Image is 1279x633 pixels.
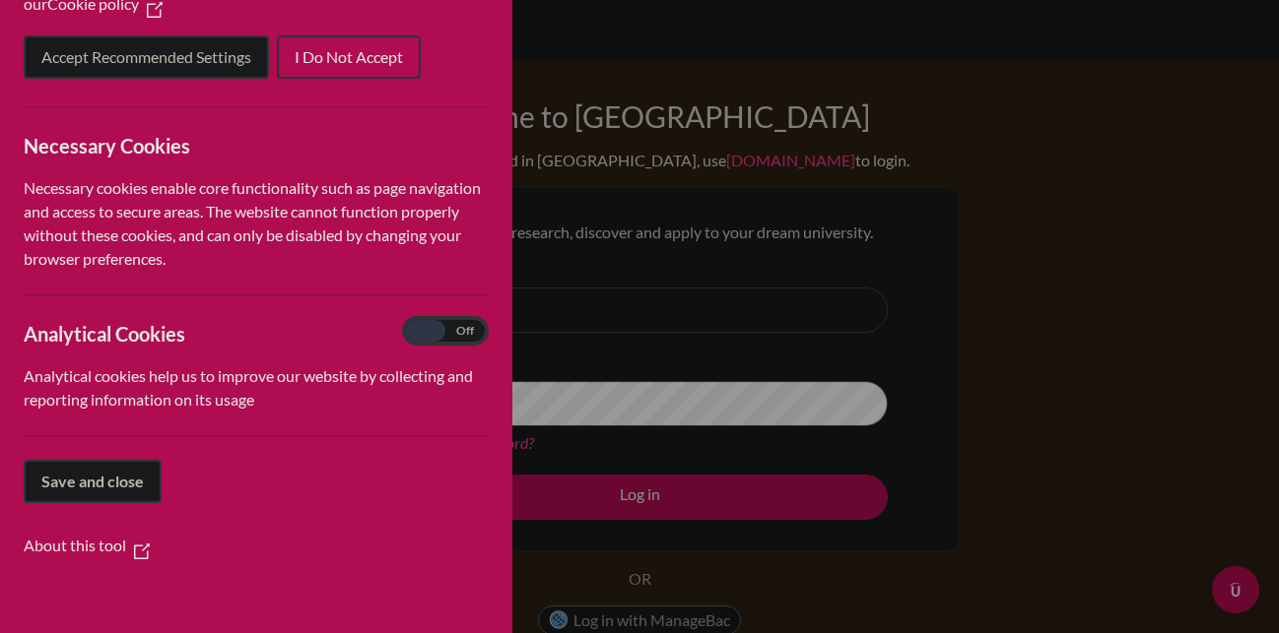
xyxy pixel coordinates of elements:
[24,131,489,160] h3: Necessary Cookies
[295,47,403,66] span: I Do Not Accept
[41,47,251,66] span: Accept Recommended Settings
[24,364,489,411] p: Analytical cookies help us to improve our website by collecting and reporting information on its ...
[406,320,445,342] span: On
[41,472,144,490] span: Save and close
[24,176,489,271] p: Necessary cookies enable core functionality such as page navigation and access to secure areas. T...
[445,320,485,342] span: Off
[277,35,421,79] button: I Do Not Accept
[24,319,489,348] h3: Analytical Cookies
[24,536,150,554] a: About this tool
[24,35,269,79] button: Accept Recommended Settings
[24,460,162,503] button: Save and close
